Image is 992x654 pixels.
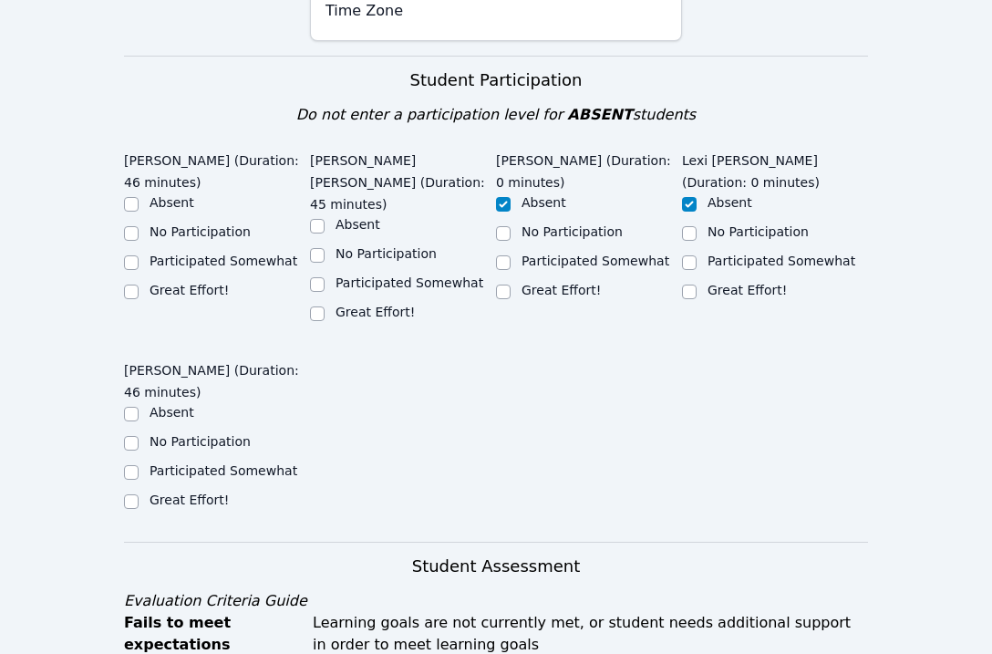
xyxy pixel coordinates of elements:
label: No Participation [522,224,623,239]
label: Absent [150,405,194,420]
h3: Student Participation [124,67,868,93]
legend: [PERSON_NAME] (Duration: 46 minutes) [124,144,310,193]
legend: [PERSON_NAME] (Duration: 46 minutes) [124,354,310,403]
label: No Participation [150,224,251,239]
label: No Participation [150,434,251,449]
label: Great Effort! [522,283,601,297]
label: Participated Somewhat [708,254,855,268]
label: Absent [522,195,566,210]
label: No Participation [336,246,437,261]
legend: Lexi [PERSON_NAME] (Duration: 0 minutes) [682,144,868,193]
div: Evaluation Criteria Guide [124,590,868,612]
label: Participated Somewhat [150,463,297,478]
label: Great Effort! [150,283,229,297]
label: Great Effort! [336,305,415,319]
label: No Participation [708,224,809,239]
label: Absent [708,195,752,210]
label: Participated Somewhat [150,254,297,268]
legend: [PERSON_NAME] (Duration: 0 minutes) [496,144,682,193]
label: Great Effort! [708,283,787,297]
legend: [PERSON_NAME] [PERSON_NAME] (Duration: 45 minutes) [310,144,496,215]
label: Participated Somewhat [336,275,483,290]
label: Participated Somewhat [522,254,669,268]
span: ABSENT [567,106,632,123]
label: Absent [150,195,194,210]
div: Do not enter a participation level for students [124,104,868,126]
label: Absent [336,217,380,232]
h3: Student Assessment [124,554,868,579]
label: Great Effort! [150,493,229,507]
